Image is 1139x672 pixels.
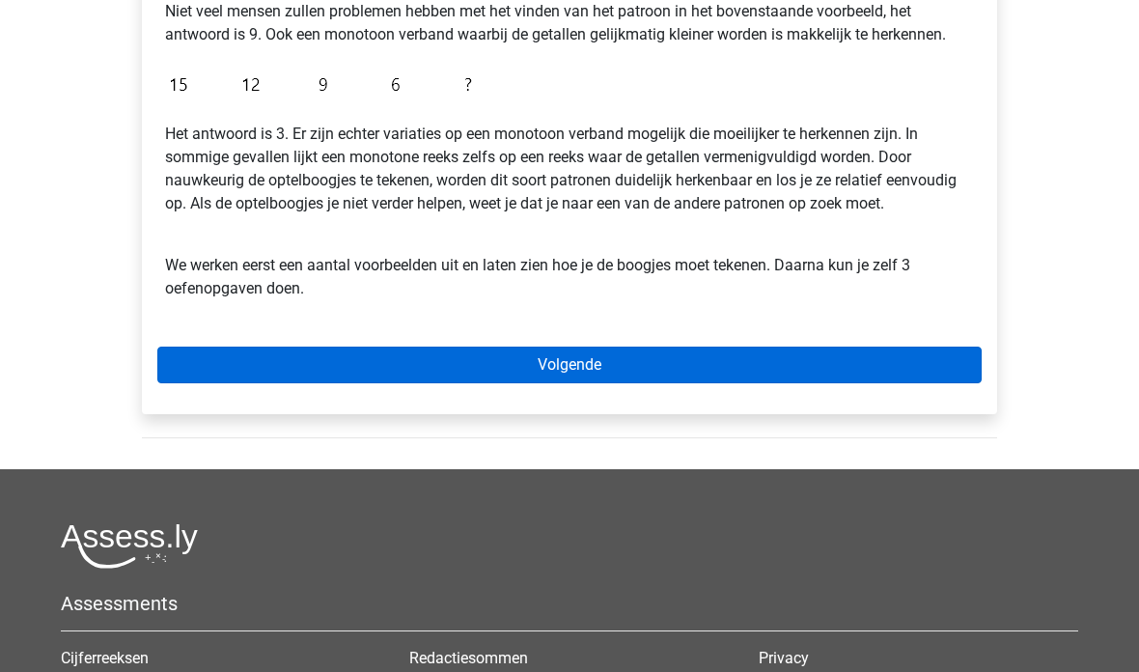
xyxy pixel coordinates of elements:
[165,1,974,47] p: Niet veel mensen zullen problemen hebben met het vinden van het patroon in het bovenstaande voorb...
[61,593,1078,616] h5: Assessments
[759,650,809,668] a: Privacy
[61,524,198,570] img: Assessly logo
[61,650,149,668] a: Cijferreeksen
[409,650,528,668] a: Redactiesommen
[165,63,482,108] img: Figure sequences Example 2.png
[157,348,982,384] a: Volgende
[165,232,974,301] p: We werken eerst een aantal voorbeelden uit en laten zien hoe je de boogjes moet tekenen. Daarna k...
[165,124,974,216] p: Het antwoord is 3. Er zijn echter variaties op een monotoon verband mogelijk die moeilijker te he...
